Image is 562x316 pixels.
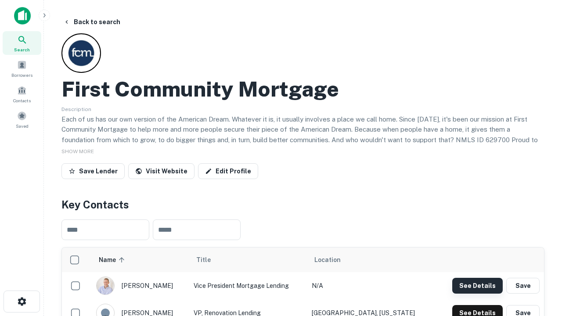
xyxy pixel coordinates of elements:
[3,82,41,106] a: Contacts
[11,72,32,79] span: Borrowers
[128,163,195,179] a: Visit Website
[506,278,540,294] button: Save
[189,248,307,272] th: Title
[198,163,258,179] a: Edit Profile
[14,7,31,25] img: capitalize-icon.png
[60,14,124,30] button: Back to search
[61,76,339,102] h2: First Community Mortgage
[189,272,307,299] td: Vice President Mortgage Lending
[13,97,31,104] span: Contacts
[314,255,341,265] span: Location
[92,248,189,272] th: Name
[452,278,503,294] button: See Details
[61,197,544,212] h4: Key Contacts
[61,163,125,179] button: Save Lender
[61,106,91,112] span: Description
[14,46,30,53] span: Search
[307,248,435,272] th: Location
[96,276,185,295] div: [PERSON_NAME]
[97,277,114,294] img: 1520878720083
[196,255,222,265] span: Title
[61,148,94,154] span: SHOW MORE
[61,114,544,155] p: Each of us has our own version of the American Dream. Whatever it is, it usually involves a place...
[3,108,41,131] a: Saved
[3,31,41,55] a: Search
[3,57,41,80] a: Borrowers
[99,255,127,265] span: Name
[16,122,29,129] span: Saved
[307,272,435,299] td: N/A
[518,218,562,260] iframe: Chat Widget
